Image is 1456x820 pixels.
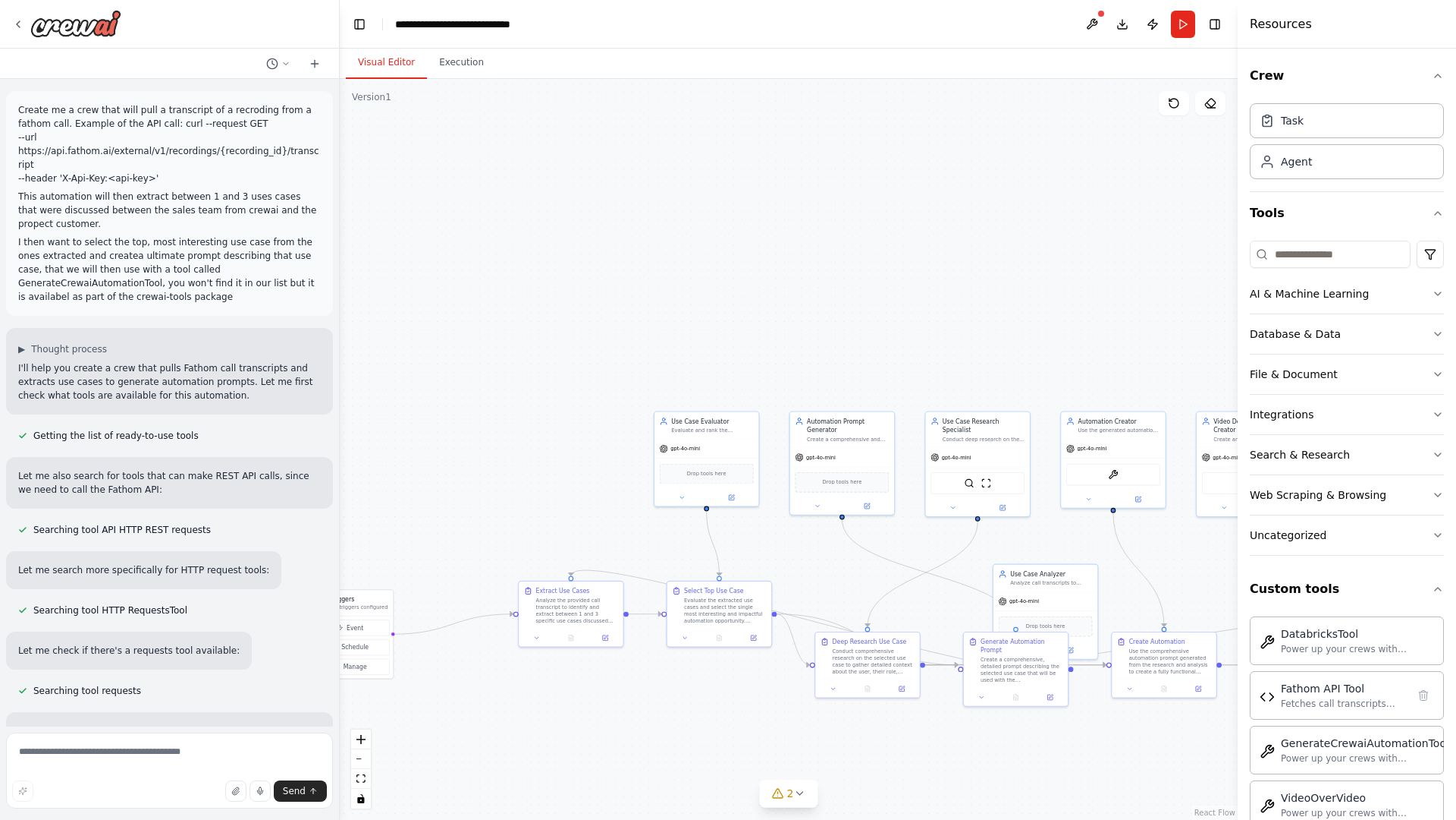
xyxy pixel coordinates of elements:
div: Create an engaging video demonstration of the generated CrewAI automation using the VideoOverVide... [1213,436,1295,443]
span: gpt-4o-mini [806,454,836,461]
div: Use Case Evaluator [671,417,753,425]
button: 2 [760,780,818,808]
div: Automation CreatorUse the generated automation prompt with the GenerateCrewaiAutomationTool to cr... [1060,411,1166,508]
p: Create me a crew that will pull a transcript of a recroding from a fathom call. Example of the AP... [18,103,321,185]
button: Open in side panel [591,633,620,643]
button: Hide right sidebar [1204,14,1225,35]
button: Improve this prompt [12,781,33,802]
div: Video Demonstration Creator [1213,417,1295,434]
button: Manage [310,659,389,675]
span: ▶ [18,343,25,355]
button: Open in side panel [978,503,1026,512]
div: Automation Prompt GeneratorCreate a comprehensive and detailed prompt describing the selected use... [789,411,896,515]
div: AI & Machine Learning [1250,286,1369,301]
div: Automation Creator [1078,417,1160,425]
button: Crew [1250,55,1444,97]
div: TriggersNo triggers configuredEventScheduleManage [306,589,394,679]
div: Create AutomationUse the comprehensive automation prompt generated from the research and analysis... [1111,632,1217,699]
div: Search & Research [1250,447,1350,462]
div: Crew [1250,97,1444,191]
p: No triggers configured [331,604,388,610]
div: Use Case Research SpecialistConduct deep research on the selected use case to understand the user... [924,411,1031,517]
span: Searching tool API HTTP REST requests [33,524,211,536]
nav: breadcrumb [395,17,553,32]
div: Extract Use CasesAnalyze the provided call transcript to identify and extract between 1 and 3 spe... [518,581,624,648]
span: 2 [787,786,794,801]
div: Fetches call transcripts from the Fathom API using a recording ID. Requires FATHOM_API_KEY enviro... [1281,698,1407,710]
button: Open in side panel [887,684,916,694]
div: Analyze the provided call transcript to identify and extract between 1 and 3 specific use cases d... [536,597,618,624]
h4: Resources [1250,15,1312,33]
g: Edge from 852ba8ed-97a5-405b-8f9f-8f294d17b2a6 to 29162b7a-2068-482e-a673-b0f2f97817b4 [702,511,723,576]
button: Integrations [1250,395,1444,434]
div: Evaluate the extracted use cases and select the single most interesting and impactful automation ... [684,597,766,624]
button: Hide left sidebar [349,14,370,35]
img: GenerateCrewaiAutomationTool [1260,744,1275,759]
span: Schedule [341,643,369,651]
div: Tools [1250,235,1444,568]
div: Uncategorized [1250,528,1326,543]
div: Version 1 [352,91,391,103]
div: Select Top Use Case [684,587,744,595]
div: Create a comprehensive and detailed prompt describing the selected use case that will be used wit... [807,436,889,443]
p: Let me search more specifically for HTTP request tools: [18,563,269,577]
p: Let me also search for tools that can make REST API calls, since we need to call the Fathom API: [18,469,321,497]
button: Schedule [310,639,389,655]
button: Open in side panel [1114,494,1162,504]
div: Analyze call transcripts to identify and extract between 1 and 3 specific use cases discussed bet... [1010,580,1092,587]
span: gpt-4o-mini [1009,598,1039,605]
div: Automation Prompt Generator [807,417,889,434]
img: GenerateCrewaiAutomationTool [1108,470,1118,480]
button: Open in side panel [739,633,767,643]
img: Logo [30,10,121,37]
span: Event [347,623,363,632]
button: zoom in [351,730,371,749]
span: gpt-4o-mini [1077,446,1106,453]
button: No output available [553,633,588,643]
div: Use the comprehensive automation prompt generated from the research and analysis to create a full... [1129,648,1211,675]
button: Start a new chat [303,55,327,73]
div: Use Case EvaluatorEvaluate and rank the extracted use cases to select the single most interesting... [654,411,760,506]
button: No output available [849,684,885,694]
button: Open in side panel [1035,692,1064,702]
p: This automation will then extract between 1 and 3 uses cases that were discussed between the sale... [18,190,321,231]
img: DatabricksTool [1260,635,1275,650]
div: Fathom API Tool [1281,681,1407,696]
span: Thought process [31,343,107,355]
span: gpt-4o-mini [670,446,700,453]
button: zoom out [351,749,371,769]
span: Manage [344,663,367,671]
button: Send [274,781,327,802]
div: Deep Research Use CaseConduct comprehensive research on the selected use case to gather detailed ... [814,632,921,699]
div: Create Automation [1129,638,1185,646]
button: Search & Research [1250,435,1444,475]
button: Web Scraping & Browsing [1250,475,1444,515]
button: No output available [701,633,737,643]
button: AI & Machine Learning [1250,274,1444,314]
div: Power up your crews with video_over_video [1281,807,1434,819]
button: Switch to previous chat [260,55,297,73]
img: VideoOverVideo [1260,799,1275,814]
button: Open in side panel [1046,645,1094,655]
button: Delete tool [1413,685,1434,706]
span: Drop tools here [687,470,726,478]
div: Use the generated automation prompt with the GenerateCrewaiAutomationTool to create a fully funct... [1078,427,1160,434]
g: Edge from 29162b7a-2068-482e-a673-b0f2f97817b4 to d33999d7-7698-4d0e-8515-2c9f114fd973 [777,610,810,669]
div: React Flow controls [351,730,371,809]
span: Getting the list of ready-to-use tools [33,430,199,442]
p: I'll help you create a crew that pulls Fathom call transcripts and extracts use cases to generate... [18,361,321,402]
span: gpt-4o-mini [942,454,971,461]
a: React Flow attribution [1194,809,1235,817]
button: Open in side panel [843,501,891,511]
g: Edge from c19633d5-2c63-403a-be6b-0f81424a7696 to 29162b7a-2068-482e-a673-b0f2f97817b4 [629,610,662,618]
div: Generate Automation Prompt [981,638,1062,654]
div: Conduct deep research on the selected use case to understand the user's role, company context, in... [943,436,1025,443]
button: toggle interactivity [351,789,371,809]
g: Edge from 807d0089-880b-48e6-9928-795239612480 to 78fb98fe-0019-4705-9d86-a42fc2c7e4c3 [838,519,1020,626]
div: Video Demonstration CreatorCreate an engaging video demonstration of the generated CrewAI automat... [1196,411,1302,517]
span: Send [283,785,306,797]
button: Open in side panel [708,493,755,503]
button: File & Document [1250,355,1444,394]
div: Use Case Analyzer [1010,569,1092,578]
div: Select Top Use CaseEvaluate the extracted use cases and select the single most interesting and im... [667,581,773,648]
